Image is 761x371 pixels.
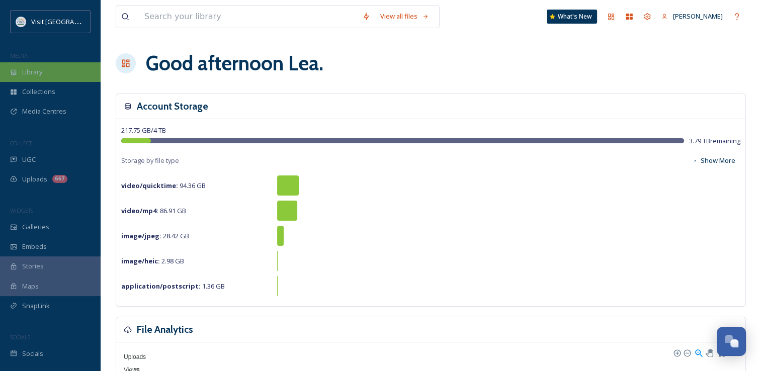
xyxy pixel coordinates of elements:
[22,222,49,232] span: Galleries
[687,151,740,170] button: Show More
[31,17,109,26] span: Visit [GEOGRAPHIC_DATA]
[137,99,208,114] h3: Account Storage
[673,349,680,356] div: Zoom In
[22,107,66,116] span: Media Centres
[683,349,690,356] div: Zoom Out
[22,155,36,164] span: UGC
[727,348,735,356] div: Menu
[137,322,193,337] h3: File Analytics
[121,156,179,165] span: Storage by file type
[689,136,740,146] span: 3.79 TB remaining
[22,87,55,97] span: Collections
[22,67,42,77] span: Library
[146,48,323,78] h1: Good afternoon Lea .
[656,7,728,26] a: [PERSON_NAME]
[52,175,67,183] div: 667
[10,139,32,147] span: COLLECT
[10,52,28,59] span: MEDIA
[121,282,225,291] span: 1.36 GB
[547,10,597,24] a: What's New
[121,231,161,240] strong: image/jpeg :
[16,17,26,27] img: QCCVB_VISIT_vert_logo_4c_tagline_122019.svg
[706,349,712,355] div: Panning
[121,126,166,135] span: 217.75 GB / 4 TB
[139,6,357,28] input: Search your library
[10,207,33,214] span: WIDGETS
[22,349,43,358] span: Socials
[121,256,184,265] span: 2.98 GB
[22,242,47,251] span: Embeds
[22,282,39,291] span: Maps
[121,256,160,265] strong: image/heic :
[375,7,434,26] a: View all files
[121,206,186,215] span: 86.91 GB
[121,231,189,240] span: 28.42 GB
[717,327,746,356] button: Open Chat
[121,206,158,215] strong: video/mp4 :
[22,174,47,184] span: Uploads
[121,282,201,291] strong: application/postscript :
[121,181,206,190] span: 94.36 GB
[116,353,146,360] span: Uploads
[694,348,703,356] div: Selection Zoom
[121,181,178,190] strong: video/quicktime :
[10,333,30,341] span: SOCIALS
[22,301,50,311] span: SnapLink
[717,348,725,356] div: Reset Zoom
[673,12,723,21] span: [PERSON_NAME]
[22,261,44,271] span: Stories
